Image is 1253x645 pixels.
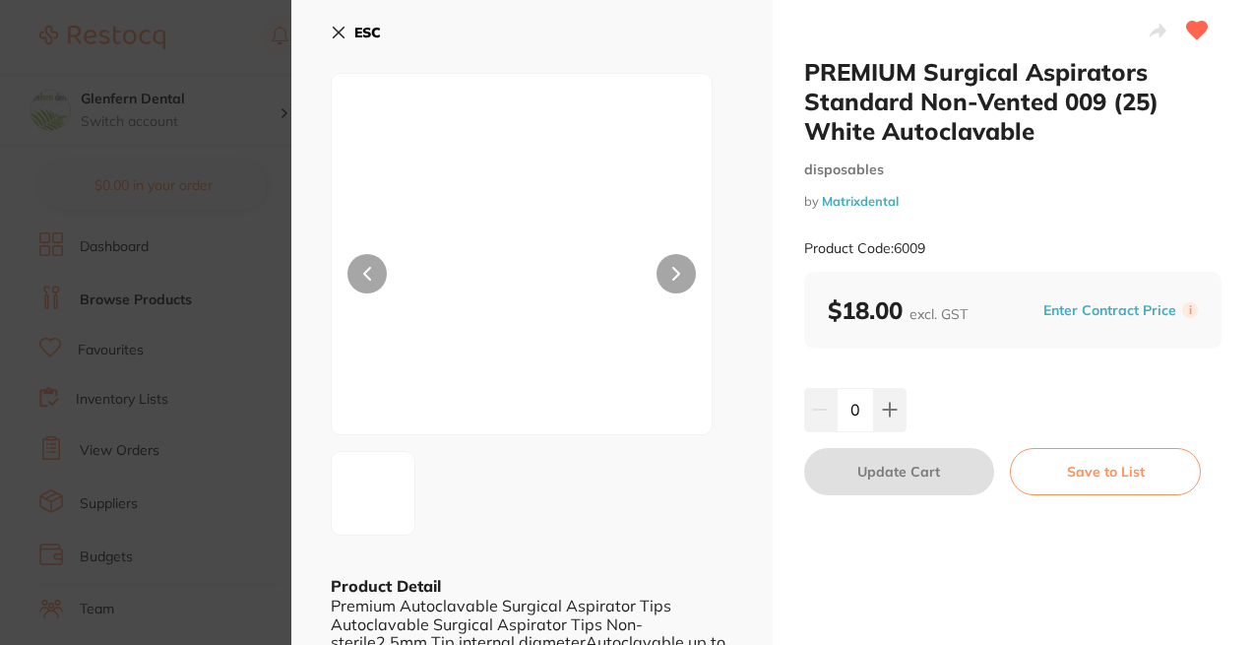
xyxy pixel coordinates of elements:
img: MHgzMDAuanBn [338,485,353,501]
h2: PREMIUM Surgical Aspirators Standard Non-Vented 009 (25) White Autoclavable [804,57,1222,146]
span: excl. GST [909,305,968,323]
img: MHgzMDAuanBn [407,123,636,434]
button: Enter Contract Price [1037,301,1182,320]
a: Matrixdental [822,193,899,209]
label: i [1182,302,1198,318]
button: ESC [331,16,381,49]
b: $18.00 [828,295,968,325]
small: disposables [804,161,1222,178]
b: Product Detail [331,576,441,596]
small: Product Code: 6009 [804,240,925,257]
small: by [804,194,1222,209]
b: ESC [354,24,381,41]
button: Update Cart [804,448,995,495]
button: Save to List [1010,448,1201,495]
